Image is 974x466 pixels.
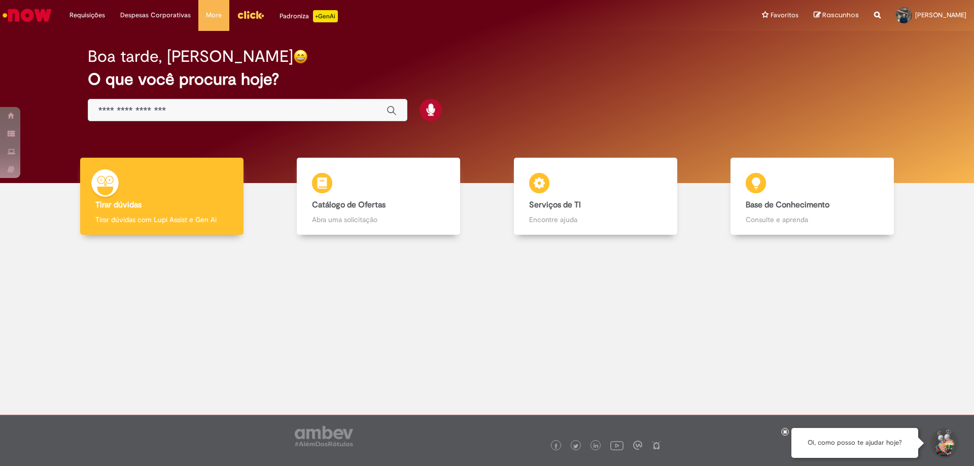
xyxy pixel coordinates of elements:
span: [PERSON_NAME] [915,11,966,19]
img: logo_footer_facebook.png [553,444,559,449]
img: logo_footer_ambev_rotulo_gray.png [295,426,353,446]
p: Consulte e aprenda [746,214,879,225]
h2: Boa tarde, [PERSON_NAME] [88,48,293,65]
b: Catálogo de Ofertas [312,200,386,210]
a: Catálogo de Ofertas Abra uma solicitação [270,158,488,235]
div: Padroniza [280,10,338,22]
p: Tirar dúvidas com Lupi Assist e Gen Ai [95,214,228,225]
img: click_logo_yellow_360x200.png [237,7,264,22]
button: Iniciar Conversa de Suporte [928,428,959,458]
a: Serviços de TI Encontre ajuda [487,158,704,235]
img: logo_footer_twitter.png [573,444,578,449]
span: Despesas Corporativas [120,10,191,20]
img: logo_footer_workplace.png [633,441,642,450]
img: happy-face.png [293,49,308,64]
p: Abra uma solicitação [312,214,445,225]
a: Base de Conhecimento Consulte e aprenda [704,158,921,235]
img: logo_footer_youtube.png [610,439,623,452]
b: Tirar dúvidas [95,200,142,210]
b: Base de Conhecimento [746,200,829,210]
img: logo_footer_naosei.png [652,441,661,450]
b: Serviços de TI [529,200,581,210]
span: Requisições [69,10,105,20]
span: Favoritos [771,10,798,20]
img: ServiceNow [1,5,53,25]
div: Oi, como posso te ajudar hoje? [791,428,918,458]
span: Rascunhos [822,10,859,20]
a: Rascunhos [814,11,859,20]
p: Encontre ajuda [529,214,662,225]
p: +GenAi [313,10,338,22]
img: logo_footer_linkedin.png [594,443,599,449]
span: More [206,10,222,20]
a: Tirar dúvidas Tirar dúvidas com Lupi Assist e Gen Ai [53,158,270,235]
h2: O que você procura hoje? [88,70,887,88]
